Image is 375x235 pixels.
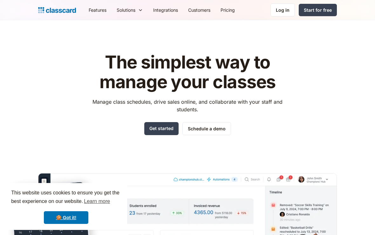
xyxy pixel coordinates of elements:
a: Start for free [299,4,337,16]
a: Log in [270,3,295,16]
a: Features [84,3,112,17]
a: Integrations [148,3,183,17]
a: Pricing [215,3,240,17]
a: dismiss cookie message [44,211,88,224]
h1: The simplest way to manage your classes [87,53,289,92]
p: Manage class schedules, drive sales online, and collaborate with your staff and students. [87,98,289,113]
a: learn more about cookies [83,197,111,206]
a: Customers [183,3,215,17]
span: This website uses cookies to ensure you get the best experience on our website. [11,189,121,206]
a: Get started [144,122,179,135]
a: Logo [38,6,76,15]
div: Solutions [117,7,135,13]
div: Solutions [112,3,148,17]
div: Log in [276,7,290,13]
div: cookieconsent [5,183,127,230]
div: Start for free [304,7,332,13]
a: Schedule a demo [182,122,231,135]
